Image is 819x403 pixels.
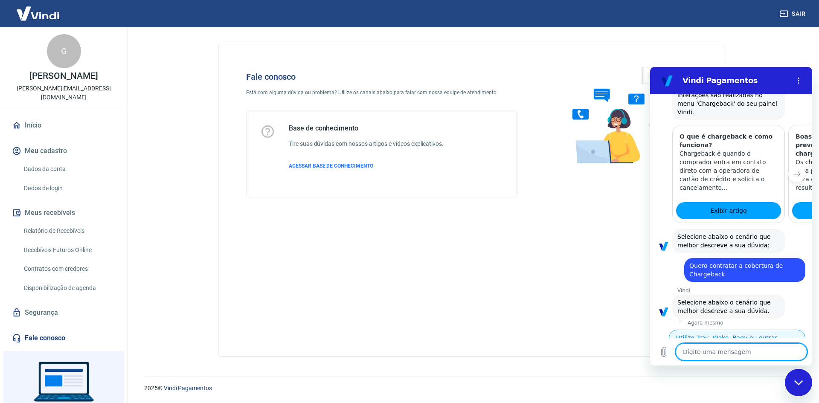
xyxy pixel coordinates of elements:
a: Dados da conta [20,160,117,178]
p: 2025 © [144,384,799,393]
a: Vindi Pagamentos [164,385,212,391]
span: Quero contratar a cobertura de Chargeback [39,194,150,212]
h4: Fale conosco [246,72,517,82]
span: Selecione abaixo o cenário que melhor descreve a sua dúvida. [27,231,130,248]
p: Vindi [27,220,162,227]
iframe: Botão para abrir a janela de mensagens, conversa em andamento [785,369,812,396]
a: Contratos com credores [20,260,117,278]
span: ACESSAR BASE DE CONHECIMENTO [289,163,373,169]
a: Fale conosco [10,329,117,348]
img: Fale conosco [555,58,685,172]
h5: Base de conhecimento [289,124,444,133]
a: Início [10,116,117,135]
a: Relatório de Recebíveis [20,222,117,240]
a: Recebíveis Futuros Online [20,241,117,259]
iframe: Janela de mensagens [650,67,812,365]
button: Sair [778,6,809,22]
button: Meu cadastro [10,142,117,160]
p: Os chargebacks representam uma preocupação significativa para os lojistas, pois podem resultar em... [145,91,244,125]
button: Carregar arquivo [5,276,22,293]
button: Meus recebíveis [10,203,117,222]
a: Exibir artigo: 'Boas Práticas e Como se prevenir em relação a chargebacks?' [142,135,247,152]
h3: Boas Práticas e Como se prevenir em relação a chargebacks? [145,65,244,91]
div: G [47,34,81,68]
a: Dados de login [20,180,117,197]
p: Está com alguma dúvida ou problema? Utilize os canais abaixo para falar com nossa equipe de atend... [246,89,517,96]
p: [PERSON_NAME] [29,72,98,81]
span: Selecione abaixo o cenário que melhor descreve a sua dúvida: [27,165,130,183]
p: Agora mesmo [38,252,73,259]
p: [PERSON_NAME][EMAIL_ADDRESS][DOMAIN_NAME] [7,84,121,102]
h6: Tire suas dúvidas com nossos artigos e vídeos explicativos. [289,139,444,148]
button: Utilizo Tray, Wake, Bagy ou outras plataformas [19,263,155,287]
a: ACESSAR BASE DE CONHECIMENTO [289,162,444,170]
a: Disponibilização de agenda [20,279,117,297]
img: Vindi [10,0,66,26]
a: Segurança [10,303,117,322]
